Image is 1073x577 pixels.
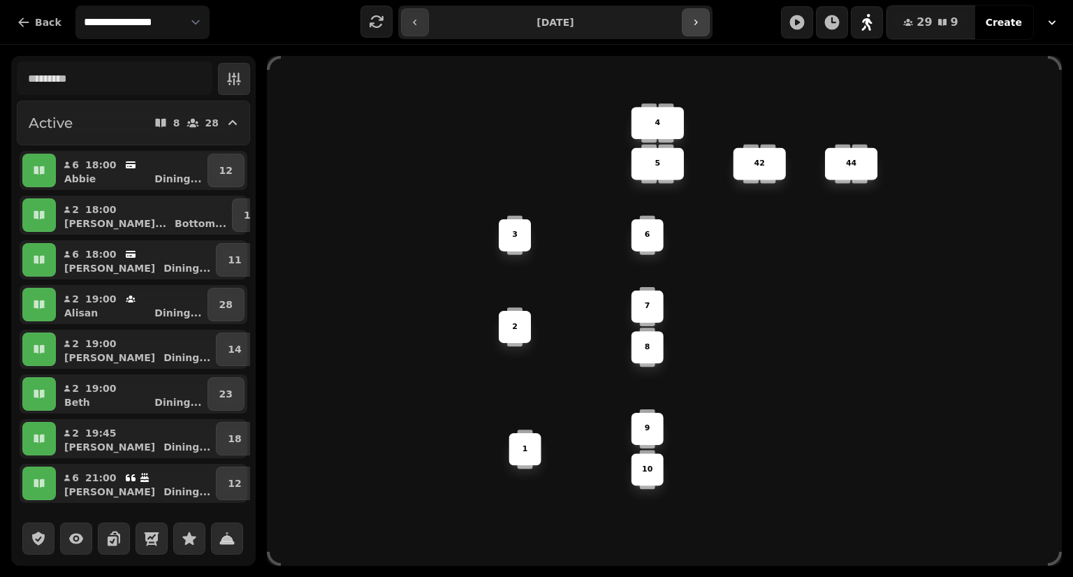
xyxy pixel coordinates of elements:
[59,377,205,411] button: 219:00BethDining...
[64,217,166,231] p: [PERSON_NAME]...
[986,17,1022,27] span: Create
[244,208,257,222] p: 18
[917,17,932,28] span: 29
[219,298,233,312] p: 28
[205,118,219,128] p: 28
[216,333,253,366] button: 14
[85,203,117,217] p: 18:00
[163,351,210,365] p: Dining ...
[645,423,650,434] p: 9
[163,485,210,499] p: Dining ...
[64,395,90,409] p: Beth
[846,158,856,169] p: 44
[71,381,80,395] p: 2
[216,467,253,500] button: 12
[35,17,61,27] span: Back
[64,440,155,454] p: [PERSON_NAME]
[154,395,201,409] p: Dining ...
[173,118,180,128] p: 8
[512,321,518,333] p: 2
[523,444,528,455] p: 1
[154,306,201,320] p: Dining ...
[59,467,213,500] button: 621:00[PERSON_NAME]Dining...
[64,485,155,499] p: [PERSON_NAME]
[6,6,73,39] button: Back
[59,243,213,277] button: 618:00[PERSON_NAME]Dining...
[175,217,226,231] p: Bottom ...
[219,163,233,177] p: 12
[228,253,241,267] p: 11
[71,471,80,485] p: 6
[655,158,660,169] p: 5
[645,301,650,312] p: 7
[228,432,241,446] p: 18
[85,471,117,485] p: 21:00
[59,288,205,321] button: 219:00AlisanDining...
[228,342,241,356] p: 14
[951,17,958,28] span: 9
[71,337,80,351] p: 2
[975,6,1033,39] button: Create
[71,203,80,217] p: 2
[85,158,117,172] p: 18:00
[59,198,229,232] button: 218:00[PERSON_NAME]...Bottom...
[886,6,975,39] button: 299
[64,261,155,275] p: [PERSON_NAME]
[59,333,213,366] button: 219:00[PERSON_NAME]Dining...
[754,158,765,169] p: 42
[163,261,210,275] p: Dining ...
[207,377,244,411] button: 23
[64,351,155,365] p: [PERSON_NAME]
[163,440,210,454] p: Dining ...
[64,306,98,320] p: Alisan
[645,342,650,353] p: 8
[85,381,117,395] p: 19:00
[655,117,660,129] p: 4
[85,292,117,306] p: 19:00
[71,426,80,440] p: 2
[64,172,96,186] p: Abbie
[154,172,201,186] p: Dining ...
[207,154,244,187] button: 12
[59,154,205,187] button: 618:00AbbieDining...
[71,158,80,172] p: 6
[71,292,80,306] p: 2
[228,476,241,490] p: 12
[207,288,244,321] button: 28
[642,464,652,475] p: 10
[216,422,253,455] button: 18
[85,247,117,261] p: 18:00
[71,247,80,261] p: 6
[85,337,117,351] p: 19:00
[59,422,213,455] button: 219:45[PERSON_NAME]Dining...
[232,198,269,232] button: 18
[512,230,518,241] p: 3
[645,230,650,241] p: 6
[85,426,117,440] p: 19:45
[219,387,233,401] p: 23
[29,113,73,133] h2: Active
[17,101,250,145] button: Active828
[216,243,253,277] button: 11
